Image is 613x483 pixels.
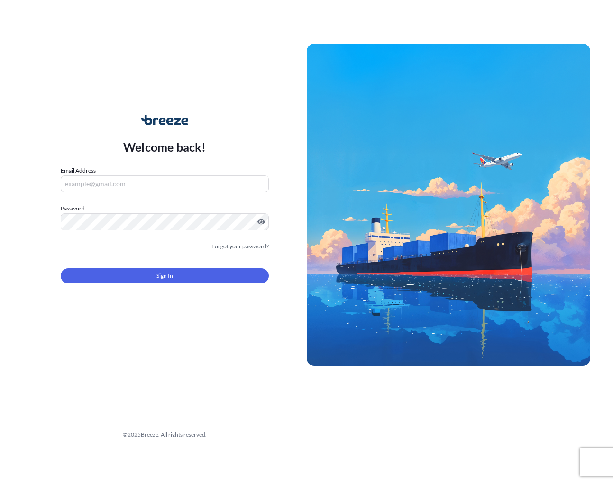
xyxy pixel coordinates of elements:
[307,44,591,366] img: Ship illustration
[211,242,269,251] a: Forgot your password?
[61,166,96,175] label: Email Address
[61,204,269,213] label: Password
[257,218,265,226] button: Show password
[23,430,307,439] div: © 2025 Breeze. All rights reserved.
[123,139,206,155] p: Welcome back!
[61,268,269,283] button: Sign In
[156,271,173,281] span: Sign In
[61,175,269,192] input: example@gmail.com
